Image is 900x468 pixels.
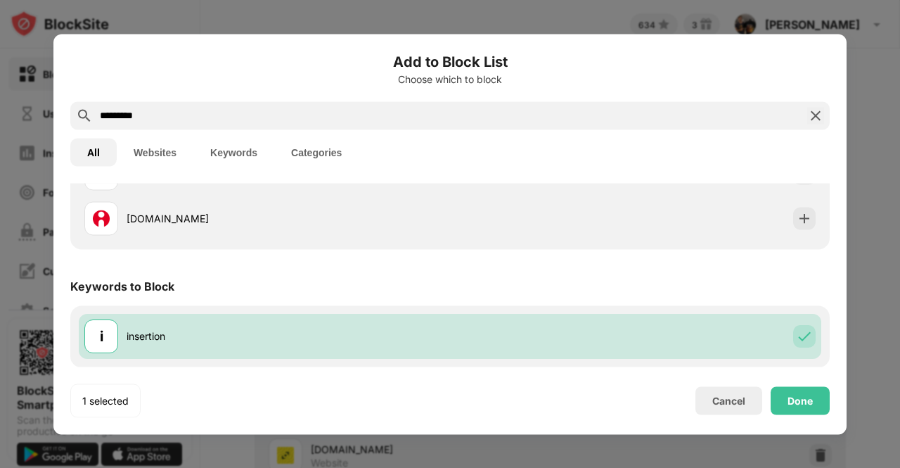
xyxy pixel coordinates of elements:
[127,211,450,226] div: [DOMAIN_NAME]
[82,393,129,407] div: 1 selected
[117,138,193,166] button: Websites
[807,107,824,124] img: search-close
[93,210,110,227] img: favicons
[70,279,174,293] div: Keywords to Block
[76,107,93,124] img: search.svg
[712,395,745,407] div: Cancel
[274,138,359,166] button: Categories
[70,51,830,72] h6: Add to Block List
[100,326,103,347] div: i
[127,329,450,344] div: insertion
[70,73,830,84] div: Choose which to block
[193,138,274,166] button: Keywords
[787,395,813,406] div: Done
[70,138,117,166] button: All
